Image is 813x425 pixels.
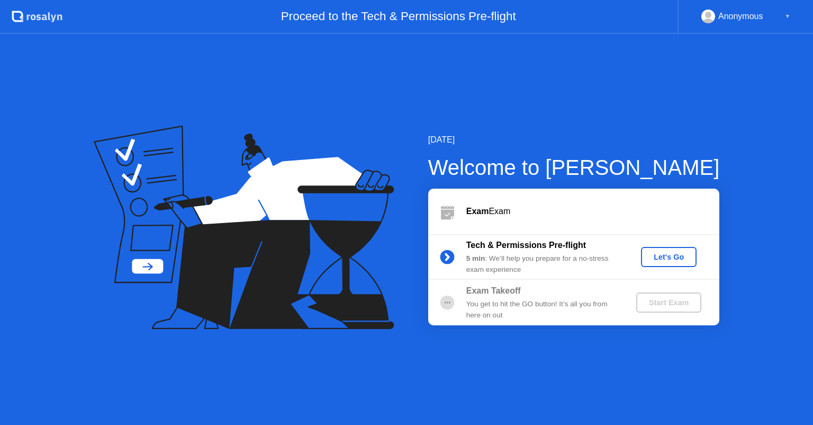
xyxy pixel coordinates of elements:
[466,207,489,216] b: Exam
[785,10,790,23] div: ▼
[428,134,720,146] div: [DATE]
[428,152,720,183] div: Welcome to [PERSON_NAME]
[645,253,692,261] div: Let's Go
[466,254,485,262] b: 5 min
[466,205,719,218] div: Exam
[466,299,619,321] div: You get to hit the GO button! It’s all you from here on out
[466,286,521,295] b: Exam Takeoff
[641,247,697,267] button: Let's Go
[466,253,619,275] div: : We’ll help you prepare for a no-stress exam experience
[640,298,697,307] div: Start Exam
[466,241,586,250] b: Tech & Permissions Pre-flight
[718,10,763,23] div: Anonymous
[636,293,701,313] button: Start Exam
